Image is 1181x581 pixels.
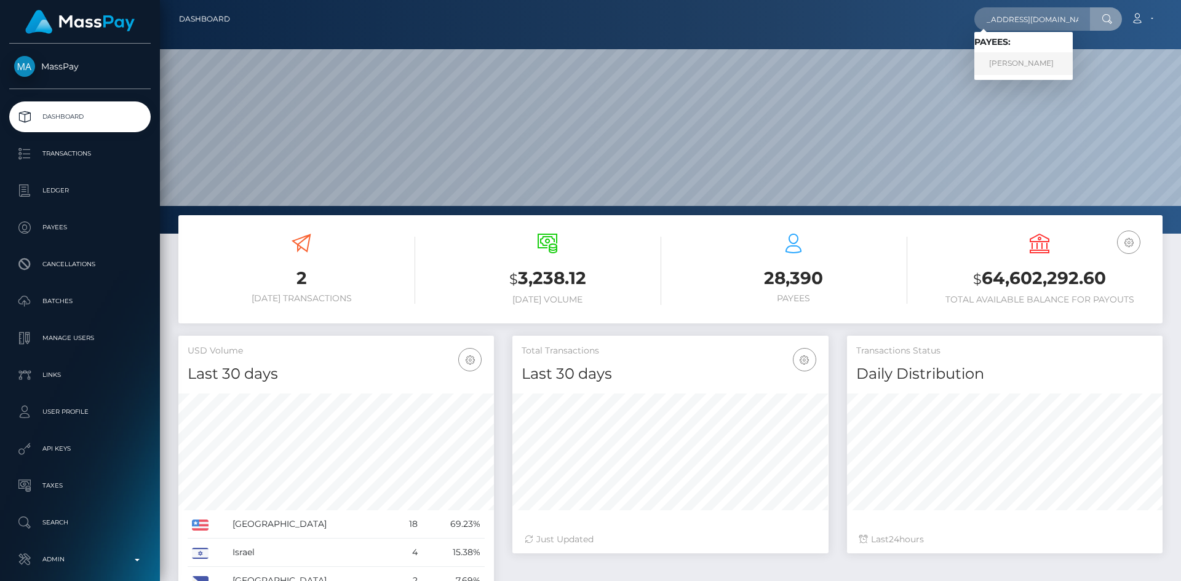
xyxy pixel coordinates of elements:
a: API Keys [9,433,151,464]
td: 4 [394,539,422,567]
a: Batches [9,286,151,317]
p: Admin [14,550,146,569]
div: Last hours [859,533,1150,546]
p: Manage Users [14,329,146,347]
img: MassPay Logo [25,10,135,34]
span: MassPay [9,61,151,72]
p: Search [14,513,146,532]
img: MassPay [14,56,35,77]
input: Search... [974,7,1090,31]
a: Manage Users [9,323,151,354]
a: Cancellations [9,249,151,280]
a: Admin [9,544,151,575]
h6: [DATE] Transactions [188,293,415,304]
p: Cancellations [14,255,146,274]
a: Transactions [9,138,151,169]
img: IL.png [192,548,209,559]
h4: Last 30 days [188,363,485,385]
h3: 2 [188,266,415,290]
p: Ledger [14,181,146,200]
span: 24 [889,534,899,545]
h3: 3,238.12 [434,266,661,291]
h6: Payees: [974,37,1073,47]
small: $ [973,271,982,288]
h5: Total Transactions [522,345,819,357]
p: User Profile [14,403,146,421]
h6: Total Available Balance for Payouts [926,294,1153,305]
a: Taxes [9,470,151,501]
p: Batches [14,292,146,310]
h3: 64,602,292.60 [926,266,1153,291]
a: Dashboard [179,6,230,32]
a: Payees [9,212,151,243]
td: Israel [228,539,394,567]
h4: Daily Distribution [856,363,1153,385]
h6: Payees [680,293,907,304]
td: [GEOGRAPHIC_DATA] [228,510,394,539]
a: Ledger [9,175,151,206]
a: Search [9,507,151,538]
td: 69.23% [422,510,485,539]
p: Taxes [14,476,146,495]
a: [PERSON_NAME] [974,52,1073,75]
td: 18 [394,510,422,539]
h5: Transactions Status [856,345,1153,357]
h3: 28,390 [680,266,907,290]
a: Links [9,360,151,390]
a: User Profile [9,397,151,427]
p: Transactions [14,144,146,163]
p: API Keys [14,440,146,458]
small: $ [509,271,518,288]
p: Payees [14,218,146,237]
div: Just Updated [525,533,816,546]
h6: [DATE] Volume [434,294,661,305]
p: Dashboard [14,108,146,126]
td: 15.38% [422,539,485,567]
a: Dashboard [9,101,151,132]
h5: USD Volume [188,345,485,357]
img: US.png [192,520,209,531]
h4: Last 30 days [522,363,819,385]
p: Links [14,366,146,384]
